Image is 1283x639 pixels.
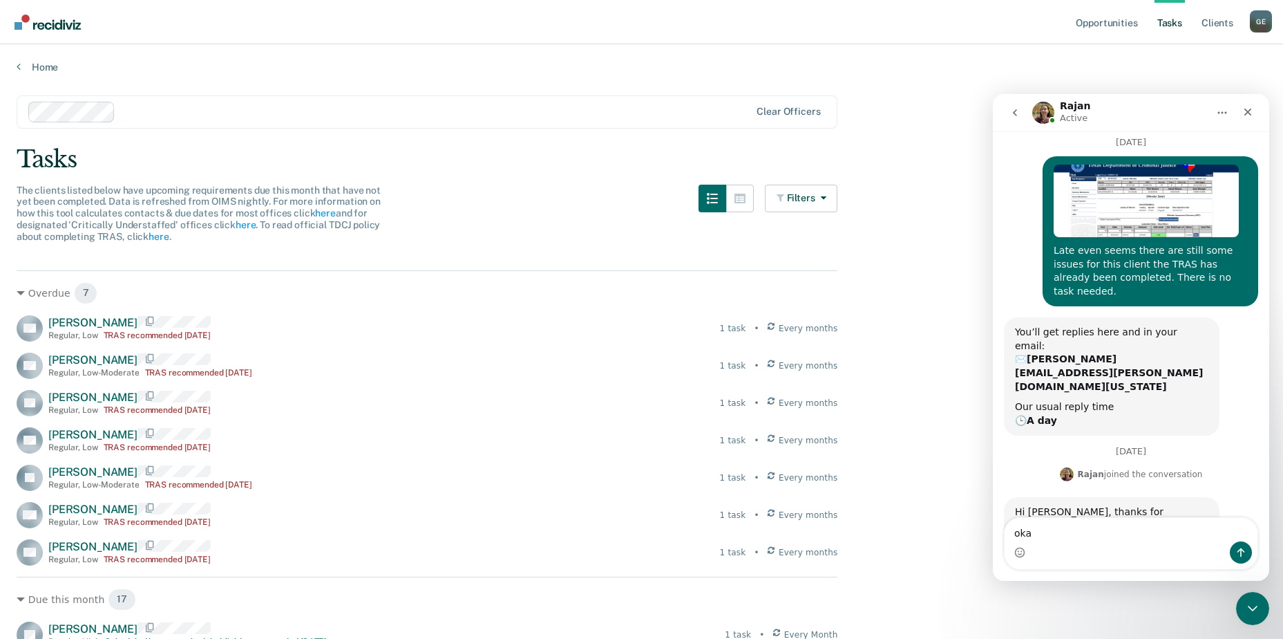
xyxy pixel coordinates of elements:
span: [PERSON_NAME] [48,622,137,636]
div: TRAS recommended [DATE] [104,443,211,452]
a: here [315,207,335,219]
button: Filters [765,185,838,212]
img: Recidiviz [15,15,81,30]
span: Every months [779,397,838,409]
div: 1 task [720,434,746,447]
div: TRAS recommended [DATE] [145,368,252,378]
div: TRAS recommended [DATE] [104,555,211,564]
div: 1 task [720,397,746,409]
span: The clients listed below have upcoming requirements due this month that have not yet been complet... [17,185,381,242]
div: Regular , Low [48,331,98,340]
div: Tasks [17,145,1266,174]
span: Every months [779,434,838,447]
iframe: Intercom live chat [993,94,1269,581]
div: Clear officers [757,106,820,118]
div: TRAS recommended [DATE] [104,405,211,415]
button: Profile dropdown button [1250,10,1272,33]
span: [PERSON_NAME] [48,540,137,553]
div: TRAS recommended [DATE] [104,331,211,340]
div: Overdue 7 [17,282,837,304]
span: [PERSON_NAME] [48,465,137,479]
div: • [754,434,759,447]
span: Every months [779,322,838,335]
span: [PERSON_NAME] [48,391,137,404]
div: Regular , Low-Moderate [48,480,140,490]
a: here [149,231,169,242]
span: [PERSON_NAME] [48,503,137,516]
div: • [754,322,759,335]
div: 1 task [720,322,746,335]
span: 17 [108,589,136,611]
span: Every months [779,509,838,521]
a: Home [17,61,1266,73]
div: 1 task [720,546,746,559]
div: Regular , Low-Moderate [48,368,140,378]
div: G E [1250,10,1272,33]
div: • [754,397,759,409]
span: [PERSON_NAME] [48,353,137,367]
span: Every months [779,546,838,559]
a: here [236,219,256,230]
span: [PERSON_NAME] [48,428,137,441]
div: Regular , Low [48,405,98,415]
iframe: Intercom live chat [1236,592,1269,625]
div: • [754,509,759,521]
span: Every months [779,472,838,484]
div: TRAS recommended [DATE] [104,517,211,527]
div: Regular , Low [48,555,98,564]
span: Every months [779,360,838,372]
span: 7 [74,282,98,304]
div: • [754,546,759,559]
div: Regular , Low [48,443,98,452]
div: Regular , Low [48,517,98,527]
span: [PERSON_NAME] [48,316,137,329]
div: 1 task [720,360,746,372]
div: 1 task [720,472,746,484]
div: TRAS recommended [DATE] [145,480,252,490]
div: Due this month 17 [17,589,837,611]
div: • [754,360,759,372]
div: • [754,472,759,484]
div: 1 task [720,509,746,521]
